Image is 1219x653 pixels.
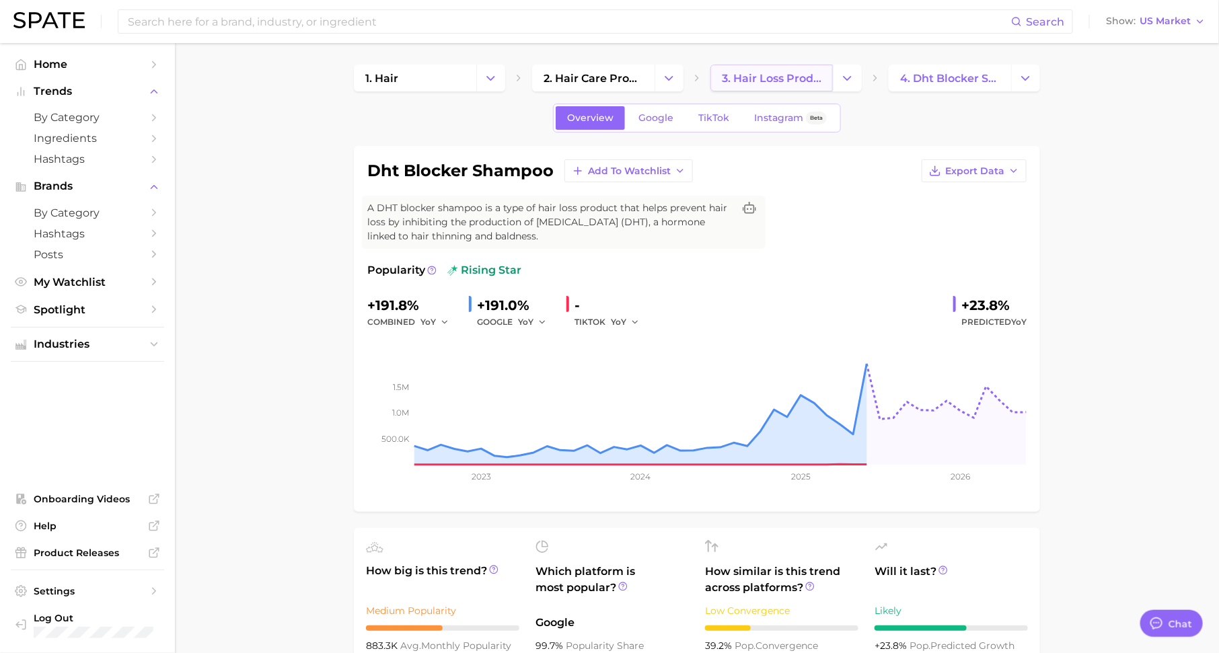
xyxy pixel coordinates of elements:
[34,227,141,240] span: Hashtags
[34,493,141,505] span: Onboarding Videos
[564,159,693,182] button: Add to Watchlist
[535,615,689,631] span: Google
[687,106,741,130] a: TikTok
[34,248,141,261] span: Posts
[611,314,640,330] button: YoY
[11,272,164,293] a: My Watchlist
[900,72,1000,85] span: 4. dht blocker shampoo
[34,612,153,624] span: Log Out
[400,640,421,652] abbr: average
[354,65,476,91] a: 1. hair
[366,563,519,596] span: How big is this trend?
[875,640,910,652] span: +23.8%
[810,112,823,124] span: Beta
[743,106,838,130] a: InstagramBeta
[11,516,164,536] a: Help
[367,163,554,179] h1: dht blocker shampoo
[34,276,141,289] span: My Watchlist
[34,132,141,145] span: Ingredients
[1011,65,1040,91] button: Change Category
[544,72,643,85] span: 2. hair care products
[11,81,164,102] button: Trends
[34,85,141,98] span: Trends
[1011,317,1027,327] span: YoY
[532,65,655,91] a: 2. hair care products
[705,625,858,631] div: 3 / 10
[11,489,164,509] a: Onboarding Videos
[1026,15,1064,28] span: Search
[875,625,1028,631] div: 6 / 10
[722,72,821,85] span: 3. hair loss products
[34,585,141,597] span: Settings
[575,314,649,330] div: TIKTOK
[11,244,164,265] a: Posts
[922,159,1027,182] button: Export Data
[34,111,141,124] span: by Category
[910,640,1014,652] span: predicted growth
[535,564,689,608] span: Which platform is most popular?
[11,128,164,149] a: Ingredients
[472,471,491,482] tspan: 2023
[961,295,1027,316] div: +23.8%
[367,314,458,330] div: combined
[367,201,733,243] span: A DHT blocker shampoo is a type of hair loss product that helps prevent hair loss by inhibiting t...
[11,149,164,169] a: Hashtags
[1140,17,1191,25] span: US Market
[710,65,833,91] a: 3. hair loss products
[1106,17,1136,25] span: Show
[910,640,930,652] abbr: popularity index
[477,314,556,330] div: GOOGLE
[638,112,673,124] span: Google
[476,65,505,91] button: Change Category
[447,265,458,276] img: rising star
[631,471,651,482] tspan: 2024
[366,603,519,619] div: Medium Popularity
[833,65,862,91] button: Change Category
[556,106,625,130] a: Overview
[705,640,735,652] span: 39.2%
[400,640,511,652] span: monthly popularity
[34,180,141,192] span: Brands
[34,206,141,219] span: by Category
[735,640,818,652] span: convergence
[11,202,164,223] a: by Category
[366,640,400,652] span: 883.3k
[698,112,729,124] span: TikTok
[518,316,533,328] span: YoY
[754,112,803,124] span: Instagram
[34,338,141,350] span: Industries
[655,65,684,91] button: Change Category
[420,316,436,328] span: YoY
[367,295,458,316] div: +191.8%
[11,176,164,196] button: Brands
[11,608,164,643] a: Log out. Currently logged in with e-mail hannah@spate.nyc.
[11,223,164,244] a: Hashtags
[447,262,521,278] span: rising star
[11,334,164,354] button: Industries
[420,314,449,330] button: YoY
[705,603,858,619] div: Low Convergence
[588,165,671,177] span: Add to Watchlist
[875,603,1028,619] div: Likely
[366,625,519,631] div: 5 / 10
[34,303,141,316] span: Spotlight
[951,471,970,482] tspan: 2026
[945,165,1004,177] span: Export Data
[1103,13,1209,30] button: ShowUS Market
[705,564,858,596] span: How similar is this trend across platforms?
[367,262,425,278] span: Popularity
[13,12,85,28] img: SPATE
[875,564,1028,596] span: Will it last?
[11,581,164,601] a: Settings
[477,295,556,316] div: +191.0%
[34,58,141,71] span: Home
[575,295,649,316] div: -
[11,299,164,320] a: Spotlight
[791,471,811,482] tspan: 2025
[34,153,141,165] span: Hashtags
[961,314,1027,330] span: Predicted
[11,543,164,563] a: Product Releases
[11,54,164,75] a: Home
[518,314,547,330] button: YoY
[126,10,1011,33] input: Search here for a brand, industry, or ingredient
